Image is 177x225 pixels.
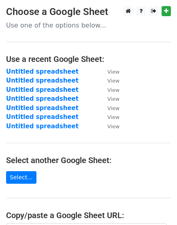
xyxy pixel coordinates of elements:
a: Untitled spreadsheet [6,68,79,75]
a: Untitled spreadsheet [6,77,79,84]
a: View [99,68,119,75]
a: Select... [6,171,36,184]
a: Untitled spreadsheet [6,123,79,130]
small: View [107,114,119,120]
a: View [99,113,119,121]
a: Untitled spreadsheet [6,113,79,121]
a: View [99,104,119,112]
h4: Use a recent Google Sheet: [6,54,171,64]
h3: Choose a Google Sheet [6,6,171,18]
a: View [99,77,119,84]
a: View [99,86,119,93]
a: Untitled spreadsheet [6,104,79,112]
a: Untitled spreadsheet [6,86,79,93]
small: View [107,105,119,111]
a: View [99,123,119,130]
small: View [107,96,119,102]
small: View [107,87,119,93]
small: View [107,69,119,75]
small: View [107,123,119,129]
h4: Copy/paste a Google Sheet URL: [6,210,171,220]
a: Untitled spreadsheet [6,95,79,102]
a: View [99,95,119,102]
p: Use one of the options below... [6,21,171,30]
h4: Select another Google Sheet: [6,155,171,165]
small: View [107,78,119,84]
